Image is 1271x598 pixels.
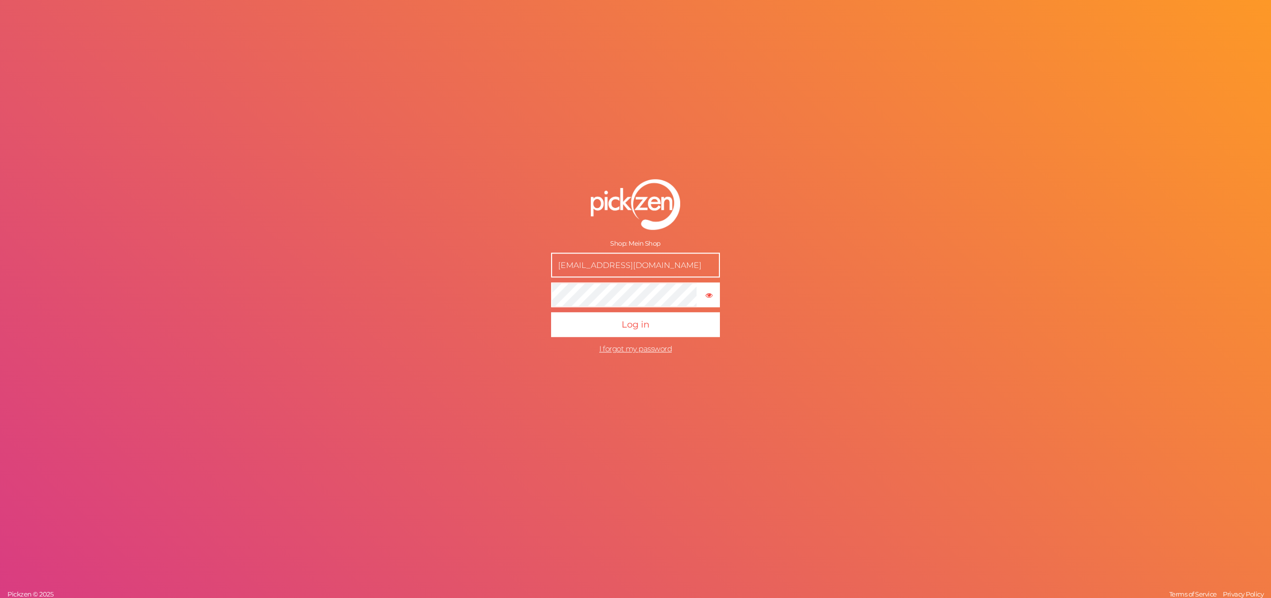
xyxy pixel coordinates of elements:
[5,590,56,598] a: Pickzen © 2025
[1169,590,1217,598] span: Terms of Service
[1167,590,1219,598] a: Terms of Service
[591,179,680,230] img: pz-logo-white.png
[599,344,672,353] a: I forgot my password
[1223,590,1264,598] span: Privacy Policy
[622,319,649,330] span: Log in
[551,312,720,337] button: Log in
[1220,590,1266,598] a: Privacy Policy
[551,253,720,277] input: E-mail
[551,240,720,248] div: Shop: Mein Shop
